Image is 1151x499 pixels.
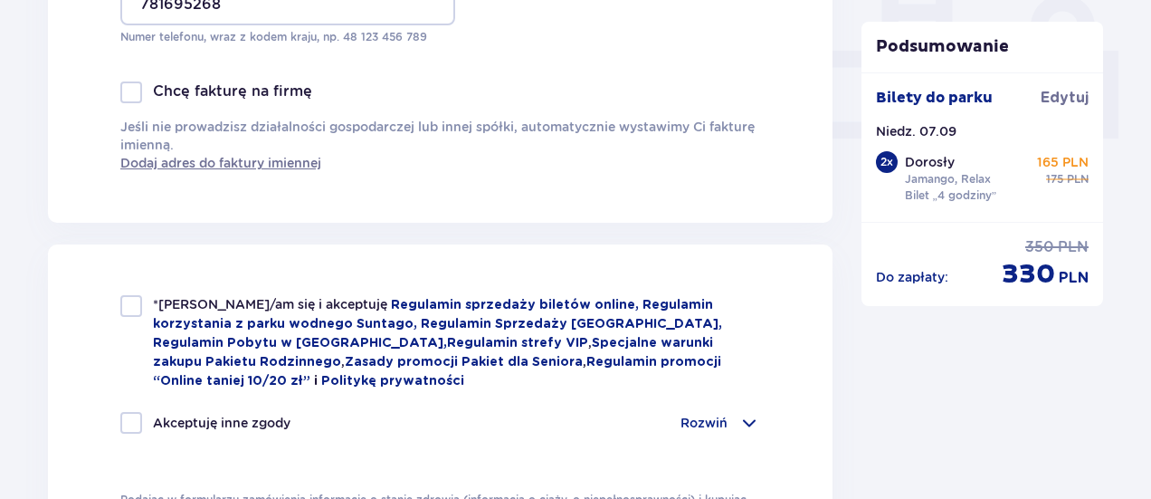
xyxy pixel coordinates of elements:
[153,297,391,312] span: *[PERSON_NAME]/am się i akceptuję
[1025,237,1054,257] p: 350
[876,151,898,173] div: 2 x
[1037,153,1089,171] p: 165 PLN
[120,118,760,172] p: Jeśli nie prowadzisz działalności gospodarczej lub innej spółki, automatycznie wystawimy Ci faktu...
[345,356,583,369] a: Zasady promocji Pakiet dla Seniora
[905,171,991,187] p: Jamango, Relax
[1002,257,1055,292] p: 330
[153,82,312,101] p: Chcę fakturę na firmę
[421,318,722,331] a: Regulamin Sprzedaży [GEOGRAPHIC_DATA],
[905,187,997,204] p: Bilet „4 godziny”
[153,295,760,390] p: , , ,
[120,154,321,172] a: Dodaj adres do faktury imiennej
[153,414,290,432] p: Akceptuję inne zgody
[876,268,948,286] p: Do zapłaty :
[391,299,642,312] a: Regulamin sprzedaży biletów online,
[1059,268,1089,288] p: PLN
[1041,88,1089,108] a: Edytuj
[680,414,728,432] p: Rozwiń
[1067,171,1089,187] p: PLN
[120,29,455,45] p: Numer telefonu, wraz z kodem kraju, np. 48 ​123 ​456 ​789
[876,122,956,140] p: Niedz. 07.09
[1058,237,1089,257] p: PLN
[861,36,1104,58] p: Podsumowanie
[447,337,588,350] a: Regulamin strefy VIP
[905,153,955,171] p: Dorosły
[153,337,447,350] a: Regulamin Pobytu w [GEOGRAPHIC_DATA],
[1046,171,1063,187] p: 175
[321,375,464,388] a: Politykę prywatności
[314,375,321,388] span: i
[876,88,993,108] p: Bilety do parku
